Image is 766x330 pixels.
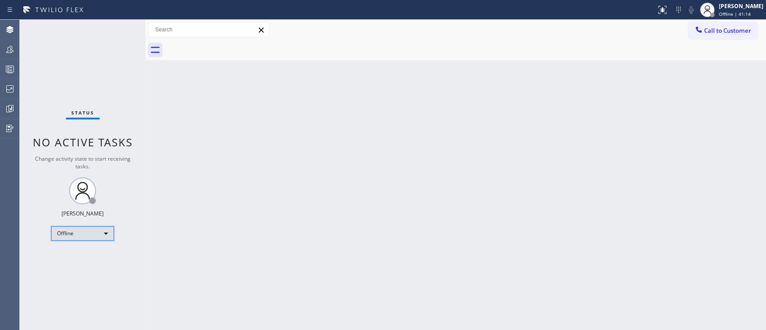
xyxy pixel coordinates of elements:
span: No active tasks [33,135,133,150]
button: Call to Customer [688,22,757,39]
div: [PERSON_NAME] [719,2,763,10]
span: Offline | 41:14 [719,11,751,17]
span: Change activity state to start receiving tasks. [35,155,131,170]
span: Status [71,110,94,116]
button: Mute [685,4,697,16]
span: Call to Customer [704,26,751,35]
div: Offline [51,226,114,241]
div: [PERSON_NAME] [61,210,104,217]
input: Search [149,22,269,37]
